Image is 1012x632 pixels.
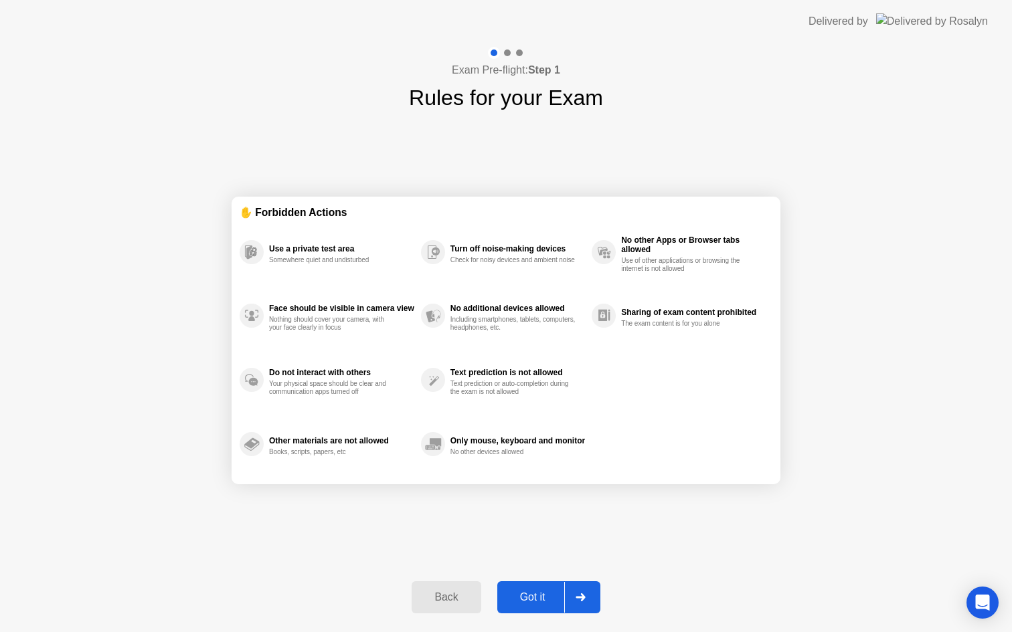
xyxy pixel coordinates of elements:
[450,256,577,264] div: Check for noisy devices and ambient noise
[876,13,988,29] img: Delivered by Rosalyn
[269,380,396,396] div: Your physical space should be clear and communication apps turned off
[450,448,577,456] div: No other devices allowed
[497,581,600,613] button: Got it
[501,591,564,603] div: Got it
[966,587,999,619] div: Open Intercom Messenger
[450,380,577,396] div: Text prediction or auto-completion during the exam is not allowed
[452,62,560,78] h4: Exam Pre-flight:
[450,244,585,253] div: Turn off noise-making devices
[269,316,396,332] div: Nothing should cover your camera, with your face clearly in focus
[450,436,585,445] div: Only mouse, keyboard and monitor
[240,205,772,220] div: ✋ Forbidden Actions
[269,304,414,313] div: Face should be visible in camera view
[269,256,396,264] div: Somewhere quiet and undisturbed
[269,436,414,445] div: Other materials are not allowed
[621,308,766,317] div: Sharing of exam content prohibited
[450,304,585,313] div: No additional devices allowed
[621,320,748,328] div: The exam content is for you alone
[621,235,766,254] div: No other Apps or Browser tabs allowed
[409,82,603,114] h1: Rules for your Exam
[412,581,481,613] button: Back
[269,368,414,377] div: Do not interact with others
[450,368,585,377] div: Text prediction is not allowed
[416,591,477,603] div: Back
[269,448,396,456] div: Books, scripts, papers, etc
[809,13,868,29] div: Delivered by
[450,316,577,332] div: Including smartphones, tablets, computers, headphones, etc.
[269,244,414,253] div: Use a private test area
[621,257,748,273] div: Use of other applications or browsing the internet is not allowed
[528,64,560,76] b: Step 1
